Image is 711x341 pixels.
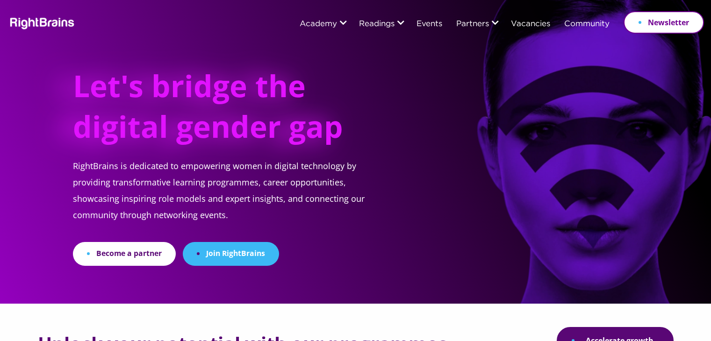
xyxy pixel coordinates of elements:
a: Newsletter [624,11,704,34]
p: RightBrains is dedicated to empowering women in digital technology by providing transformative le... [73,158,387,242]
h1: Let's bridge the digital gender gap [73,65,353,158]
a: Academy [300,20,337,28]
img: Rightbrains [7,16,75,29]
a: Partners [456,20,489,28]
a: Become a partner [73,242,176,266]
a: Community [564,20,610,28]
a: Join RightBrains [183,242,279,266]
a: Vacancies [511,20,550,28]
a: Readings [359,20,395,28]
a: Events [417,20,442,28]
